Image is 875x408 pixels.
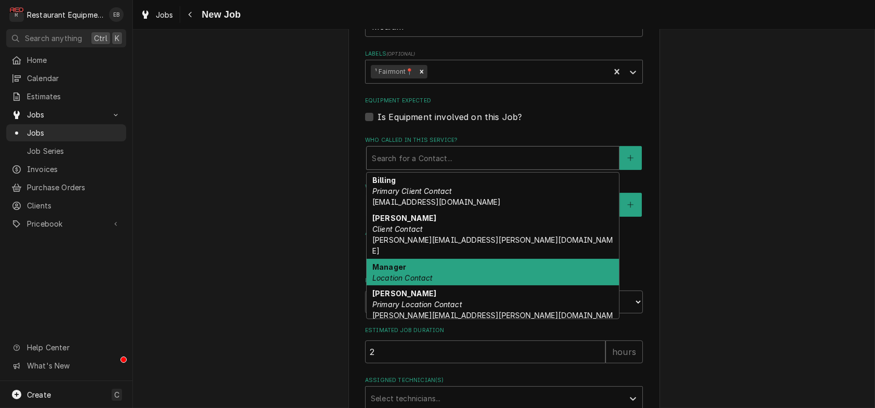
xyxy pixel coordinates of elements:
[372,225,423,233] em: Client Contact
[27,218,105,229] span: Pricebook
[109,7,124,22] div: Emily Bird's Avatar
[372,214,436,222] strong: [PERSON_NAME]
[6,161,126,178] a: Invoices
[372,198,501,206] span: [EMAIL_ADDRESS][DOMAIN_NAME]
[27,146,121,156] span: Job Series
[365,183,643,191] label: Who should the tech(s) ask for?
[6,339,126,356] a: Go to Help Center
[6,215,126,232] a: Go to Pricebook
[365,326,643,335] label: Estimated Job Duration
[25,33,82,44] span: Search anything
[365,136,643,144] label: Who called in this service?
[182,6,199,23] button: Navigate back
[365,136,643,170] div: Who called in this service?
[27,55,121,65] span: Home
[6,142,126,160] a: Job Series
[27,91,121,102] span: Estimates
[6,197,126,214] a: Clients
[27,73,121,84] span: Calendar
[372,176,396,185] strong: Billing
[27,182,121,193] span: Purchase Orders
[365,277,643,285] label: Estimated Arrival Time
[365,376,643,385] label: Assigned Technician(s)
[27,164,121,175] span: Invoices
[372,289,436,298] strong: [PERSON_NAME]
[6,124,126,141] a: Jobs
[365,97,643,123] div: Equipment Expected
[27,360,120,371] span: What's New
[27,342,120,353] span: Help Center
[6,106,126,123] a: Go to Jobs
[6,29,126,47] button: Search anythingCtrlK
[114,389,119,400] span: C
[416,65,427,78] div: Remove ¹ Fairmont📍
[9,7,24,22] div: Restaurant Equipment Diagnostics's Avatar
[378,111,522,123] label: Is Equipment involved on this Job?
[6,70,126,87] a: Calendar
[27,9,103,20] div: Restaurant Equipment Diagnostics
[27,200,121,211] span: Clients
[27,109,105,120] span: Jobs
[199,8,241,22] span: New Job
[6,179,126,196] a: Purchase Orders
[109,7,124,22] div: EB
[156,9,173,20] span: Jobs
[372,235,613,255] span: [PERSON_NAME][EMAIL_ADDRESS][PERSON_NAME][DOMAIN_NAME]
[386,51,415,57] span: ( optional )
[365,97,643,105] label: Equipment Expected
[372,262,406,271] strong: Manager
[365,277,643,313] div: Estimated Arrival Time
[365,50,643,58] label: Labels
[372,311,613,331] span: [PERSON_NAME][EMAIL_ADDRESS][PERSON_NAME][DOMAIN_NAME]
[620,146,641,170] button: Create New Contact
[605,340,643,363] div: hours
[627,201,634,208] svg: Create New Contact
[136,6,178,23] a: Jobs
[6,51,126,69] a: Home
[27,390,51,399] span: Create
[365,183,643,217] div: Who should the tech(s) ask for?
[94,33,107,44] span: Ctrl
[627,154,634,162] svg: Create New Contact
[365,326,643,363] div: Estimated Job Duration
[371,65,416,78] div: ¹ Fairmont📍
[27,127,121,138] span: Jobs
[372,187,452,195] em: Primary Client Contact
[620,193,641,217] button: Create New Contact
[365,291,500,313] input: Date
[365,229,643,238] label: Attachments
[115,33,119,44] span: K
[365,50,643,84] div: Labels
[372,273,433,282] em: Location Contact
[6,357,126,374] a: Go to What's New
[365,229,643,264] div: Attachments
[9,7,24,22] div: R
[6,88,126,105] a: Estimates
[372,300,462,309] em: Primary Location Contact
